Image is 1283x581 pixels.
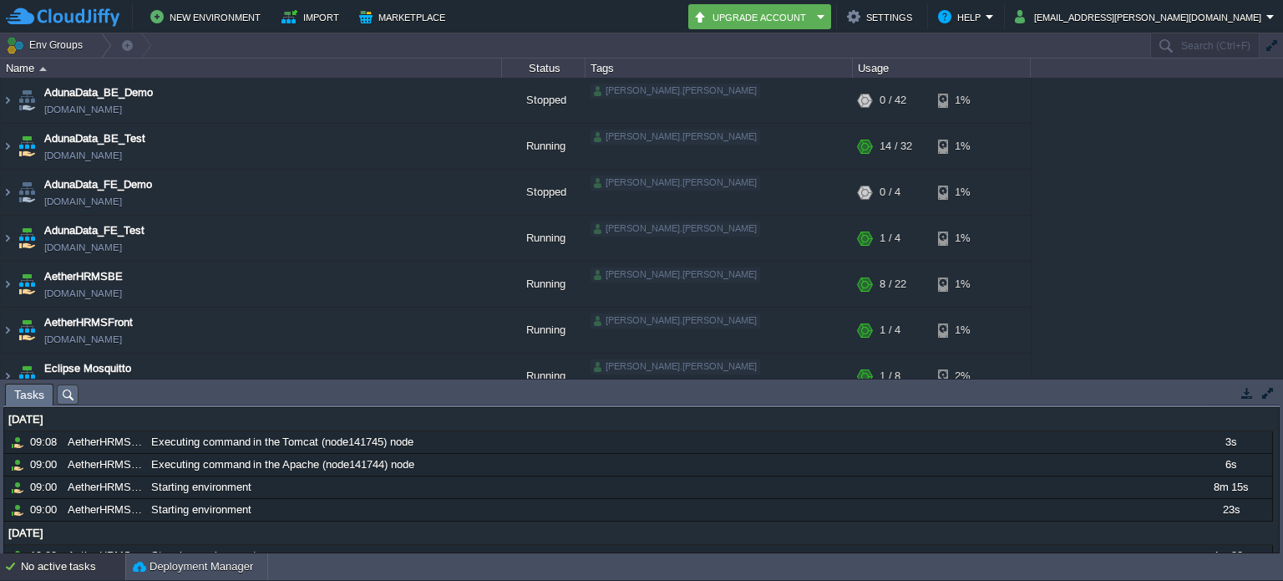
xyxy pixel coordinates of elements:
a: AdunaData_BE_Test [44,130,145,147]
div: 1 / 8 [880,354,900,399]
div: [PERSON_NAME].[PERSON_NAME] [591,222,760,237]
div: Running [502,354,586,399]
img: AMDAwAAAACH5BAEAAAAALAAAAAABAAEAAAICRAEAOw== [15,170,38,215]
a: AdunaData_FE_Demo [44,176,152,193]
div: No active tasks [21,553,125,580]
div: 1% [938,308,992,353]
img: AMDAwAAAACH5BAEAAAAALAAAAAABAAEAAAICRAEAOw== [1,170,14,215]
a: [DOMAIN_NAME] [44,285,122,302]
img: AMDAwAAAACH5BAEAAAAALAAAAAABAAEAAAICRAEAOw== [39,67,47,71]
div: 09:00 [30,477,62,498]
a: AdunaData_BE_Demo [44,84,153,101]
div: 23s [1189,499,1271,521]
img: AMDAwAAAACH5BAEAAAAALAAAAAABAAEAAAICRAEAOw== [1,262,14,307]
div: 1% [938,216,992,261]
a: [DOMAIN_NAME] [44,377,122,394]
div: 1% [938,78,992,123]
div: 1% [938,262,992,307]
img: AMDAwAAAACH5BAEAAAAALAAAAAABAAEAAAICRAEAOw== [1,308,14,353]
img: AMDAwAAAACH5BAEAAAAALAAAAAABAAEAAAICRAEAOw== [1,216,14,261]
img: AMDAwAAAACH5BAEAAAAALAAAAAABAAEAAAICRAEAOw== [15,308,38,353]
a: [DOMAIN_NAME] [44,101,122,118]
div: 6s [1189,454,1271,476]
div: [PERSON_NAME].[PERSON_NAME] [591,130,760,145]
div: 2% [938,354,992,399]
div: [DATE] [4,522,1272,544]
div: 1 / 4 [880,216,900,261]
div: 8 / 22 [880,262,906,307]
div: Running [502,308,586,353]
div: 1% [938,170,992,215]
div: 1 / 4 [880,308,900,353]
div: AetherHRMSFront-test [63,454,145,476]
button: Import [281,7,344,27]
button: Env Groups [6,33,89,57]
img: AMDAwAAAACH5BAEAAAAALAAAAAABAAEAAAICRAEAOw== [15,354,38,399]
button: Help [938,7,986,27]
div: AetherHRMSBE-test [63,545,145,567]
span: Starting environment [151,502,251,517]
div: 0 / 4 [880,170,900,215]
img: AMDAwAAAACH5BAEAAAAALAAAAAABAAEAAAICRAEAOw== [15,124,38,169]
a: Eclipse Mosquitto [44,360,131,377]
iframe: chat widget [1213,514,1266,564]
div: [PERSON_NAME].[PERSON_NAME] [591,84,760,99]
div: [DATE] [4,409,1272,431]
div: [PERSON_NAME].[PERSON_NAME] [591,313,760,329]
div: 3s [1189,431,1271,453]
button: Deployment Manager [133,558,253,575]
img: AMDAwAAAACH5BAEAAAAALAAAAAABAAEAAAICRAEAOw== [15,262,38,307]
div: [PERSON_NAME].[PERSON_NAME] [591,176,760,191]
a: AdunaData_FE_Test [44,222,145,239]
span: Stopping environment [151,548,256,563]
div: Usage [854,59,1030,78]
a: [DOMAIN_NAME] [44,193,122,210]
span: Executing command in the Apache (node141744) node [151,457,414,472]
button: New Environment [150,7,266,27]
img: AMDAwAAAACH5BAEAAAAALAAAAAABAAEAAAICRAEAOw== [1,354,14,399]
div: Running [502,262,586,307]
img: AMDAwAAAACH5BAEAAAAALAAAAAABAAEAAAICRAEAOw== [15,216,38,261]
img: AMDAwAAAACH5BAEAAAAALAAAAAABAAEAAAICRAEAOw== [1,78,14,123]
div: AetherHRMSBE-test [63,477,145,498]
span: Tasks [14,385,44,405]
button: Settings [847,7,917,27]
img: AMDAwAAAACH5BAEAAAAALAAAAAABAAEAAAICRAEAOw== [1,124,14,169]
div: AetherHRMSBE-test [63,431,145,453]
a: AetherHRMSFront [44,314,133,331]
div: AetherHRMSFront-test [63,499,145,521]
div: [PERSON_NAME].[PERSON_NAME] [591,268,760,283]
span: Starting environment [151,480,251,495]
a: AetherHRMSBE [44,268,123,285]
img: CloudJiffy [6,7,119,28]
div: Running [502,124,586,169]
a: [DOMAIN_NAME] [44,239,122,256]
button: Marketplace [359,7,450,27]
div: Status [503,59,585,78]
div: Stopped [502,170,586,215]
div: 0 / 42 [880,78,906,123]
div: 19:00 [30,545,62,567]
div: 09:00 [30,454,62,476]
div: Stopped [502,78,586,123]
a: [DOMAIN_NAME] [44,331,122,348]
button: Upgrade Account [693,7,812,27]
div: 09:00 [30,499,62,521]
span: Executing command in the Tomcat (node141745) node [151,435,413,450]
img: AMDAwAAAACH5BAEAAAAALAAAAAABAAEAAAICRAEAOw== [15,78,38,123]
div: 09:08 [30,431,62,453]
div: 8m 15s [1189,477,1271,498]
div: [PERSON_NAME].[PERSON_NAME] [591,359,760,375]
div: 14 / 32 [880,124,912,169]
div: Tags [586,59,852,78]
a: [DOMAIN_NAME] [44,147,122,164]
div: Name [2,59,501,78]
button: [EMAIL_ADDRESS][PERSON_NAME][DOMAIN_NAME] [1015,7,1266,27]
